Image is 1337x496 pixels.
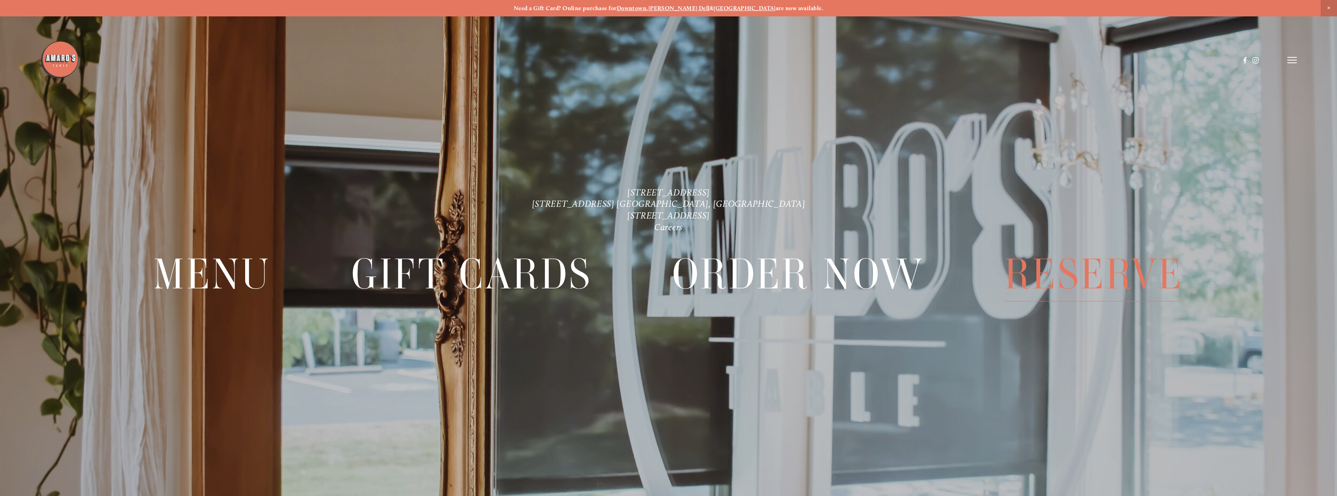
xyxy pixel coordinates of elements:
[672,247,924,302] span: Order Now
[648,5,710,12] a: [PERSON_NAME] Dell
[532,199,805,210] a: [STREET_ADDRESS] [GEOGRAPHIC_DATA], [GEOGRAPHIC_DATA]
[776,5,823,12] strong: are now available.
[627,210,710,221] a: [STREET_ADDRESS]
[627,187,710,198] a: [STREET_ADDRESS]
[351,247,592,301] a: Gift Cards
[153,247,271,302] span: Menu
[1004,247,1184,301] a: Reserve
[40,40,79,79] img: Amaro's Table
[514,5,617,12] strong: Need a Gift Card? Online purchase for
[646,5,648,12] strong: ,
[672,247,924,301] a: Order Now
[654,222,683,233] a: Careers
[617,5,647,12] a: Downtown
[714,5,776,12] a: [GEOGRAPHIC_DATA]
[153,247,271,301] a: Menu
[351,247,592,302] span: Gift Cards
[1004,247,1184,302] span: Reserve
[710,5,714,12] strong: &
